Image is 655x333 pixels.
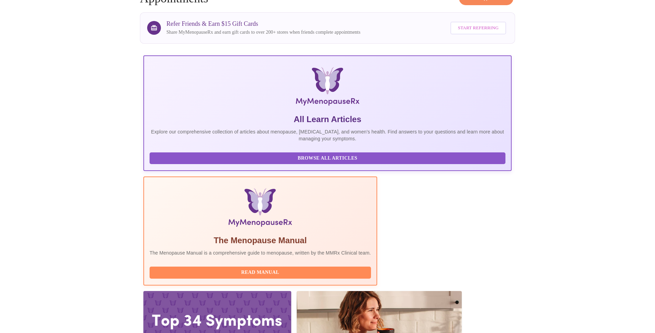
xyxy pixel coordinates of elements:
a: Start Referring [449,18,508,38]
p: The Menopause Manual is a comprehensive guide to menopause, written by the MMRx Clinical team. [150,249,371,256]
a: Browse All Articles [150,155,507,161]
a: Read Manual [150,269,373,275]
p: Share MyMenopauseRx and earn gift cards to over 200+ stores when friends complete appointments [166,29,360,36]
span: Start Referring [458,24,499,32]
p: Explore our comprehensive collection of articles about menopause, [MEDICAL_DATA], and women's hea... [150,128,505,142]
button: Browse All Articles [150,152,505,164]
button: Start Referring [450,22,506,34]
span: Browse All Articles [156,154,499,163]
h5: The Menopause Manual [150,235,371,246]
button: Read Manual [150,267,371,279]
h3: Refer Friends & Earn $15 Gift Cards [166,20,360,28]
img: Menopause Manual [185,188,336,229]
img: MyMenopauseRx Logo [205,67,450,108]
h5: All Learn Articles [150,114,505,125]
span: Read Manual [156,268,364,277]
